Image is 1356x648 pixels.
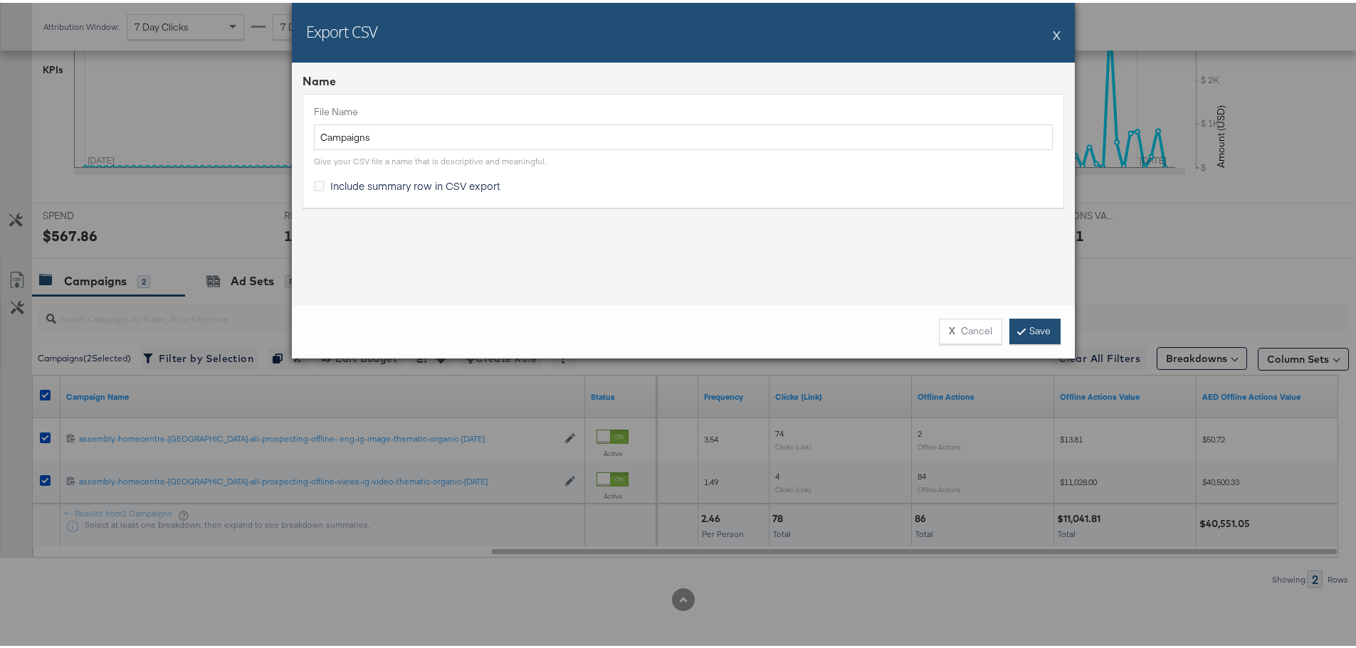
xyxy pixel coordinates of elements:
strong: X [949,322,955,335]
button: XCancel [939,316,1002,341]
span: Include summary row in CSV export [330,176,500,190]
div: Name [303,70,1064,87]
label: File Name [314,102,1053,116]
div: Give your CSV file a name that is descriptive and meaningful. [314,153,546,164]
button: X [1053,18,1061,46]
a: Save [1009,316,1061,341]
h2: Export CSV [306,18,377,39]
